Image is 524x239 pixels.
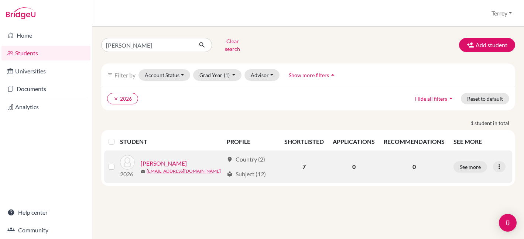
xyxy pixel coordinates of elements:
[1,64,90,79] a: Universities
[107,93,138,104] button: clear2026
[147,168,221,174] a: [EMAIL_ADDRESS][DOMAIN_NAME]
[120,170,135,179] p: 2026
[409,93,461,104] button: Hide all filtersarrow_drop_up
[227,156,233,162] span: location_on
[120,133,222,150] th: STUDENT
[328,150,379,183] td: 0
[114,72,136,79] span: Filter by
[107,72,113,78] i: filter_list
[475,119,515,127] span: student in total
[1,46,90,60] a: Students
[415,96,447,102] span: Hide all filters
[224,72,230,78] span: (1)
[227,155,265,164] div: Country (2)
[141,169,145,174] span: mail
[459,38,515,52] button: Add student
[1,82,90,96] a: Documents
[113,96,119,101] i: clear
[499,214,517,232] div: Open Intercom Messenger
[488,6,515,20] button: Terrey
[282,69,343,81] button: Show more filtersarrow_drop_up
[461,93,509,104] button: Reset to default
[1,205,90,220] a: Help center
[222,133,280,150] th: PROFILE
[227,170,266,179] div: Subject (12)
[1,100,90,114] a: Analytics
[470,119,475,127] strong: 1
[1,28,90,43] a: Home
[193,69,242,81] button: Grad Year(1)
[329,71,336,79] i: arrow_drop_up
[6,7,35,19] img: Bridge-U
[120,155,135,170] img: Yong, Liam
[280,133,328,150] th: SHORTLISTED
[280,150,328,183] td: 7
[379,133,449,150] th: RECOMMENDATIONS
[227,171,233,177] span: local_library
[328,133,379,150] th: APPLICATIONS
[244,69,280,81] button: Advisor
[384,162,445,171] p: 0
[138,69,190,81] button: Account Status
[447,95,455,102] i: arrow_drop_up
[101,38,193,52] input: Find student by name...
[289,72,329,78] span: Show more filters
[453,161,487,173] button: See more
[141,159,187,168] a: [PERSON_NAME]
[212,35,253,55] button: Clear search
[449,133,512,150] th: SEE MORE
[1,223,90,238] a: Community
